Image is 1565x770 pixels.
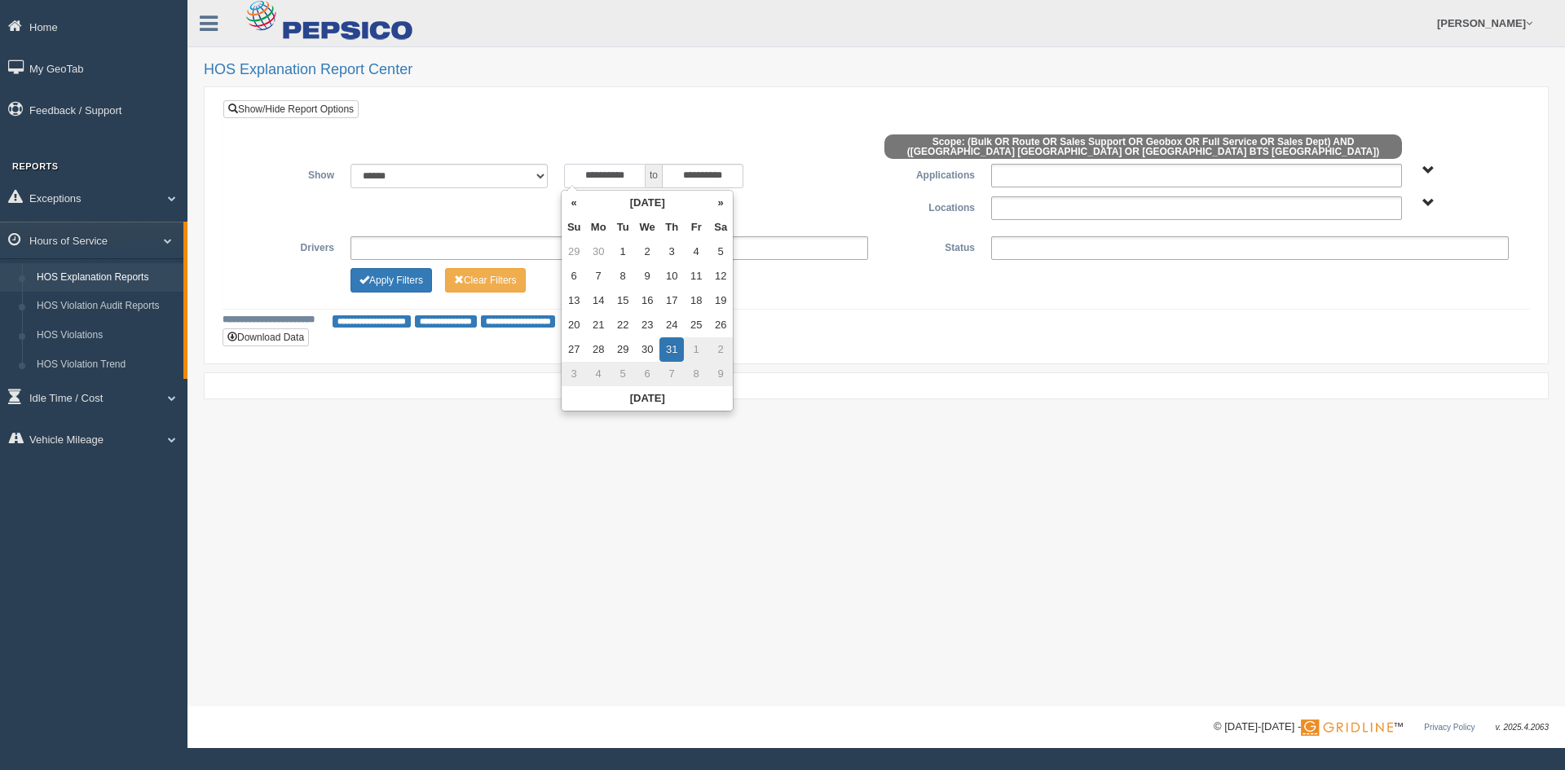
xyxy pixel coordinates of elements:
[635,215,659,240] th: We
[876,196,983,216] label: Locations
[562,386,733,411] th: [DATE]
[611,337,635,362] td: 29
[586,191,708,215] th: [DATE]
[611,215,635,240] th: Tu
[445,268,526,293] button: Change Filter Options
[684,215,708,240] th: Fr
[223,328,309,346] button: Download Data
[659,288,684,313] td: 17
[1424,723,1475,732] a: Privacy Policy
[708,313,733,337] td: 26
[684,240,708,264] td: 4
[586,337,611,362] td: 28
[1301,719,1393,736] img: Gridline
[635,337,659,362] td: 30
[635,240,659,264] td: 2
[635,264,659,288] td: 9
[29,292,183,321] a: HOS Violation Audit Reports
[611,264,635,288] td: 8
[562,313,586,337] td: 20
[562,215,586,240] th: Su
[562,362,586,386] td: 3
[708,362,733,386] td: 9
[223,100,359,118] a: Show/Hide Report Options
[659,337,684,362] td: 31
[611,288,635,313] td: 15
[29,263,183,293] a: HOS Explanation Reports
[708,288,733,313] td: 19
[1214,719,1549,736] div: © [DATE]-[DATE] - ™
[586,240,611,264] td: 30
[884,134,1402,159] span: Scope: (Bulk OR Route OR Sales Support OR Geobox OR Full Service OR Sales Dept) AND ([GEOGRAPHIC_...
[236,236,342,256] label: Drivers
[684,288,708,313] td: 18
[562,264,586,288] td: 6
[684,362,708,386] td: 8
[684,264,708,288] td: 11
[659,264,684,288] td: 10
[659,313,684,337] td: 24
[635,288,659,313] td: 16
[204,62,1549,78] h2: HOS Explanation Report Center
[236,164,342,183] label: Show
[635,362,659,386] td: 6
[876,236,983,256] label: Status
[611,240,635,264] td: 1
[586,288,611,313] td: 14
[562,240,586,264] td: 29
[586,215,611,240] th: Mo
[611,313,635,337] td: 22
[350,268,432,293] button: Change Filter Options
[29,321,183,350] a: HOS Violations
[708,337,733,362] td: 2
[562,337,586,362] td: 27
[29,350,183,380] a: HOS Violation Trend
[708,240,733,264] td: 5
[586,313,611,337] td: 21
[586,264,611,288] td: 7
[708,215,733,240] th: Sa
[611,362,635,386] td: 5
[635,313,659,337] td: 23
[1496,723,1549,732] span: v. 2025.4.2063
[562,288,586,313] td: 13
[659,240,684,264] td: 3
[684,337,708,362] td: 1
[708,264,733,288] td: 12
[684,313,708,337] td: 25
[708,191,733,215] th: »
[562,191,586,215] th: «
[659,362,684,386] td: 7
[586,362,611,386] td: 4
[659,215,684,240] th: Th
[646,164,662,188] span: to
[876,164,983,183] label: Applications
